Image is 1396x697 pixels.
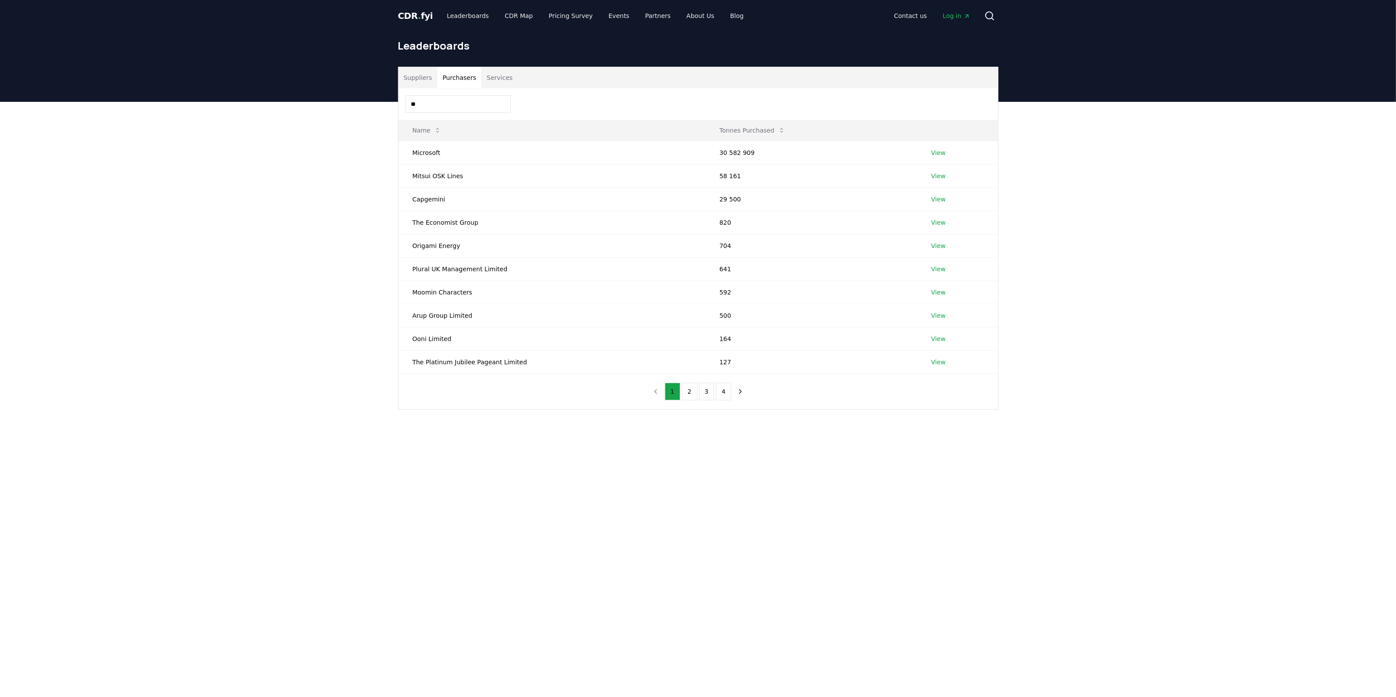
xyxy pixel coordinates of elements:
[679,8,721,24] a: About Us
[398,39,998,53] h1: Leaderboards
[406,122,448,139] button: Name
[437,67,481,88] button: Purchasers
[723,8,751,24] a: Blog
[716,383,731,400] button: 4
[931,311,946,320] a: View
[398,280,706,304] td: Moomin Characters
[699,383,714,400] button: 3
[887,8,934,24] a: Contact us
[931,241,946,250] a: View
[440,8,750,24] nav: Main
[398,67,438,88] button: Suppliers
[931,265,946,273] a: View
[665,383,680,400] button: 1
[398,141,706,164] td: Microsoft
[705,304,917,327] td: 500
[931,218,946,227] a: View
[936,8,977,24] a: Log in
[418,11,421,21] span: .
[398,187,706,211] td: Capgemini
[682,383,697,400] button: 2
[712,122,792,139] button: Tonnes Purchased
[498,8,540,24] a: CDR Map
[705,280,917,304] td: 592
[398,11,433,21] span: CDR fyi
[638,8,678,24] a: Partners
[705,211,917,234] td: 820
[931,195,946,204] a: View
[705,187,917,211] td: 29 500
[398,234,706,257] td: Origami Energy
[398,304,706,327] td: Arup Group Limited
[398,327,706,350] td: Ooni Limited
[398,10,433,22] a: CDR.fyi
[931,358,946,366] a: View
[705,164,917,187] td: 58 161
[931,334,946,343] a: View
[398,164,706,187] td: Mitsui OSK Lines
[398,257,706,280] td: Plural UK Management Limited
[542,8,599,24] a: Pricing Survey
[931,148,946,157] a: View
[733,383,748,400] button: next page
[440,8,496,24] a: Leaderboards
[931,172,946,180] a: View
[602,8,636,24] a: Events
[705,350,917,374] td: 127
[398,211,706,234] td: The Economist Group
[705,327,917,350] td: 164
[705,257,917,280] td: 641
[398,350,706,374] td: The Platinum Jubilee Pageant Limited
[481,67,518,88] button: Services
[943,11,970,20] span: Log in
[931,288,946,297] a: View
[705,141,917,164] td: 30 582 909
[705,234,917,257] td: 704
[887,8,977,24] nav: Main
